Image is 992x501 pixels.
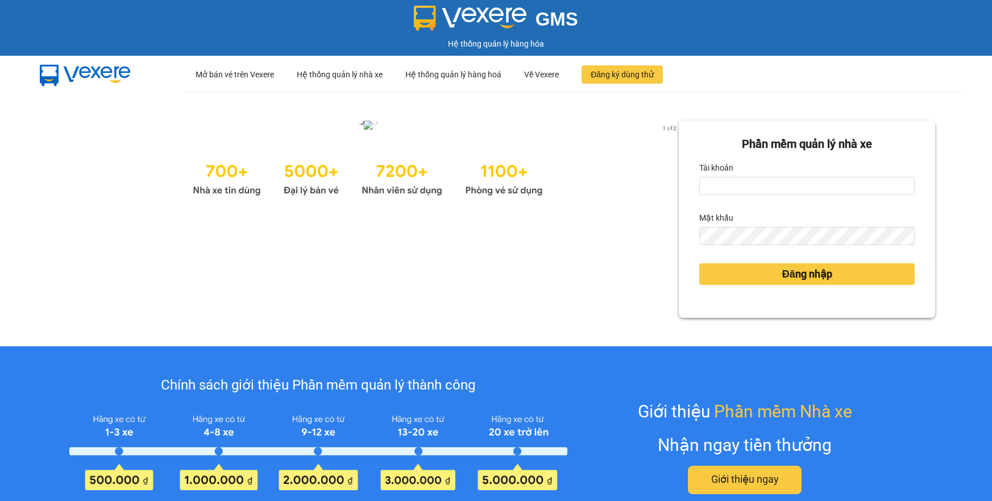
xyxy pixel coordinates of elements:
[414,17,578,26] a: GMS
[699,209,733,227] label: Mật khẩu
[196,56,274,93] div: Mở bán vé trên Vexere
[688,466,802,494] button: Giới thiệu ngay
[711,471,779,487] span: Giới thiệu ngay
[782,266,832,282] span: Đăng nhập
[536,9,578,30] span: GMS
[658,432,832,458] div: Nhận ngay tiền thưởng
[359,119,363,124] li: slide item 1
[414,6,526,31] img: logo 2
[28,56,142,93] img: mbUUG5Q.png
[699,263,915,285] button: Đăng nhập
[297,56,383,93] div: Hệ thống quản lý nhà xe
[3,38,989,50] div: Hệ thống quản lý hàng hóa
[659,121,679,135] p: 1 of 2
[699,159,733,177] label: Tài khoản
[69,375,567,396] div: Chính sách giới thiệu Phần mềm quản lý thành công
[582,65,663,84] button: Đăng ký dùng thử
[699,135,915,153] div: Phần mềm quản lý nhà xe
[405,56,501,93] div: Hệ thống quản lý hàng hoá
[591,68,654,81] span: Đăng ký dùng thử
[714,398,852,425] span: Phần mềm Nhà xe
[638,398,852,425] div: Giới thiệu
[193,156,543,199] img: Statistics.png
[69,411,567,490] img: policy-intruduce-detail.png
[663,121,679,133] button: next slide / item
[699,227,915,245] input: Mật khẩu
[372,119,377,124] li: slide item 2
[57,121,73,133] button: previous slide / item
[524,56,559,93] div: Về Vexere
[699,177,915,195] input: Tài khoản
